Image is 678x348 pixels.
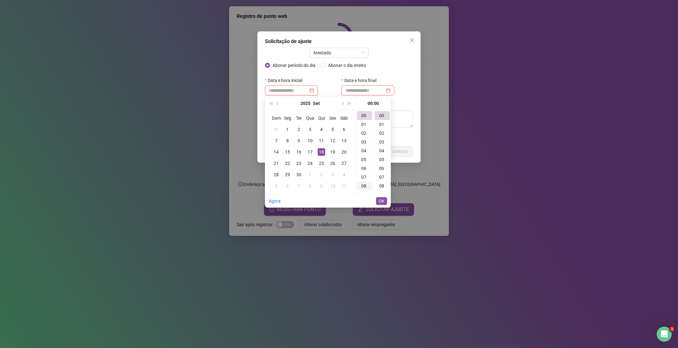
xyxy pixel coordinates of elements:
[339,97,346,110] button: next-year
[357,138,372,146] div: 03
[327,169,338,180] td: 2025-10-03
[327,180,338,192] td: 2025-10-10
[375,146,390,155] div: 04
[327,135,338,146] td: 2025-09-12
[327,158,338,169] td: 2025-09-26
[284,148,291,156] div: 15
[304,124,316,135] td: 2025-09-03
[304,180,316,192] td: 2025-10-08
[295,126,303,133] div: 2
[295,137,303,144] div: 9
[306,137,314,144] div: 10
[267,97,274,110] button: super-prev-year
[293,146,304,158] td: 2025-09-16
[295,182,303,190] div: 7
[327,146,338,158] td: 2025-09-19
[316,180,327,192] td: 2025-10-09
[271,135,282,146] td: 2025-09-07
[282,180,293,192] td: 2025-10-06
[318,137,325,144] div: 11
[318,182,325,190] div: 9
[306,160,314,167] div: 24
[357,120,372,129] div: 01
[313,48,365,57] span: Atestado
[375,164,390,173] div: 06
[316,124,327,135] td: 2025-09-04
[357,164,372,173] div: 06
[338,158,350,169] td: 2025-09-27
[304,112,316,124] th: Qua
[271,112,282,124] th: Dom
[282,158,293,169] td: 2025-09-22
[300,97,310,110] button: year panel
[338,146,350,158] td: 2025-09-20
[657,327,672,342] iframe: Intercom live chat
[375,190,390,199] div: 09
[318,171,325,178] div: 2
[338,112,350,124] th: Sáb
[316,135,327,146] td: 2025-09-11
[338,135,350,146] td: 2025-09-13
[272,137,280,144] div: 7
[282,169,293,180] td: 2025-09-29
[316,158,327,169] td: 2025-09-25
[271,180,282,192] td: 2025-10-05
[342,75,380,85] label: Data e hora final
[340,171,348,178] div: 4
[338,124,350,135] td: 2025-09-06
[338,169,350,180] td: 2025-10-04
[340,160,348,167] div: 27
[340,137,348,144] div: 13
[379,198,385,204] span: OK
[318,148,325,156] div: 18
[271,158,282,169] td: 2025-09-21
[357,155,372,164] div: 05
[270,62,318,69] span: Abonar período do dia
[670,327,675,332] span: 1
[316,112,327,124] th: Qui
[304,158,316,169] td: 2025-09-24
[269,198,281,204] a: Agora
[295,148,303,156] div: 16
[284,160,291,167] div: 22
[329,137,336,144] div: 12
[357,146,372,155] div: 04
[265,75,306,85] label: Data e hora inicial
[272,171,280,178] div: 28
[357,190,372,199] div: 09
[375,129,390,138] div: 02
[375,173,390,182] div: 07
[318,126,325,133] div: 4
[284,126,291,133] div: 1
[306,171,314,178] div: 1
[271,124,282,135] td: 2025-08-31
[293,180,304,192] td: 2025-10-07
[304,146,316,158] td: 2025-09-17
[265,38,413,45] div: Solicitação de ajuste
[293,135,304,146] td: 2025-09-09
[376,197,387,205] button: OK
[293,124,304,135] td: 2025-09-02
[304,169,316,180] td: 2025-10-01
[346,97,353,110] button: super-next-year
[304,135,316,146] td: 2025-09-10
[316,146,327,158] td: 2025-09-18
[329,171,336,178] div: 3
[340,148,348,156] div: 20
[326,62,369,69] span: Abonar o dia inteiro
[409,38,414,43] span: close
[407,35,417,45] button: Close
[387,146,413,156] button: Solicitar
[357,111,372,120] div: 00
[282,124,293,135] td: 2025-09-01
[357,129,372,138] div: 02
[375,111,390,120] div: 00
[375,138,390,146] div: 03
[282,135,293,146] td: 2025-09-08
[329,126,336,133] div: 5
[375,155,390,164] div: 05
[271,146,282,158] td: 2025-09-14
[274,97,281,110] button: prev-year
[340,126,348,133] div: 6
[313,97,320,110] button: month panel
